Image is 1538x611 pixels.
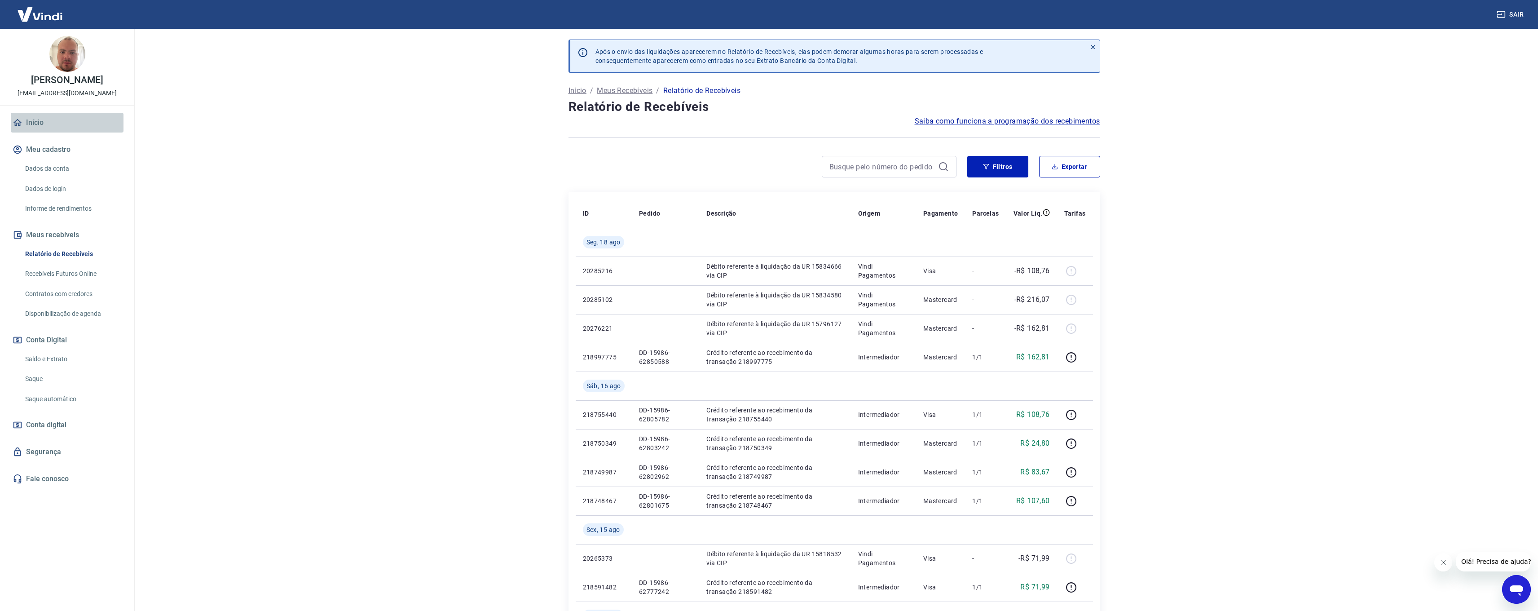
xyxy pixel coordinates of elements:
p: R$ 71,99 [1020,582,1049,593]
a: Saque [22,370,123,388]
p: ID [583,209,589,218]
a: Saque automático [22,390,123,408]
p: 1/1 [972,410,999,419]
a: Fale conosco [11,469,123,489]
button: Exportar [1039,156,1100,177]
button: Conta Digital [11,330,123,350]
p: 1/1 [972,583,999,592]
p: Intermediador [858,583,909,592]
p: Crédito referente ao recebimento da transação 218748467 [706,492,843,510]
p: Descrição [706,209,736,218]
p: - [972,295,999,304]
input: Busque pelo número do pedido [829,160,934,173]
p: -R$ 71,99 [1018,553,1050,564]
span: Conta digital [26,419,66,431]
p: Vindi Pagamentos [858,262,909,280]
p: Intermediador [858,496,909,505]
p: Mastercard [923,496,958,505]
p: 20285216 [583,266,625,275]
p: Intermediador [858,353,909,362]
p: 218755440 [583,410,625,419]
p: Valor Líq. [1014,209,1043,218]
p: / [656,85,659,96]
p: Visa [923,266,958,275]
p: R$ 24,80 [1020,438,1049,449]
p: - [972,554,999,563]
p: Vindi Pagamentos [858,291,909,309]
p: R$ 162,81 [1016,352,1050,363]
a: Início [568,85,586,96]
a: Informe de rendimentos [22,199,123,218]
span: Sex, 15 ago [586,525,620,534]
p: 1/1 [972,468,999,477]
p: 20265373 [583,554,625,563]
p: Crédito referente ao recebimento da transação 218997775 [706,348,843,366]
p: Após o envio das liquidações aparecerem no Relatório de Recebíveis, elas podem demorar algumas ho... [595,47,983,65]
p: Intermediador [858,468,909,477]
p: 20276221 [583,324,625,333]
p: DD-15986-62802962 [639,463,692,481]
p: 218748467 [583,496,625,505]
a: Início [11,113,123,133]
p: Tarifas [1064,209,1086,218]
p: DD-15986-62803242 [639,434,692,452]
p: 1/1 [972,353,999,362]
p: Débito referente à liquidação da UR 15818532 via CIP [706,549,843,567]
a: Segurança [11,442,123,462]
p: / [590,85,593,96]
a: Meus Recebíveis [597,85,652,96]
p: 218591482 [583,583,625,592]
p: [EMAIL_ADDRESS][DOMAIN_NAME] [18,89,117,98]
p: 20285102 [583,295,625,304]
button: Meus recebíveis [11,225,123,245]
p: Mastercard [923,353,958,362]
p: DD-15986-62805782 [639,406,692,424]
p: Visa [923,554,958,563]
a: Dados da conta [22,159,123,178]
a: Saldo e Extrato [22,350,123,368]
p: DD-15986-62850588 [639,348,692,366]
p: [PERSON_NAME] [31,75,103,85]
iframe: Fechar mensagem [1434,553,1452,571]
p: -R$ 108,76 [1014,266,1050,276]
p: Relatório de Recebíveis [663,85,740,96]
p: Vindi Pagamentos [858,319,909,337]
p: Mastercard [923,439,958,448]
button: Meu cadastro [11,140,123,159]
p: Crédito referente ao recebimento da transação 218749987 [706,463,843,481]
p: Crédito referente ao recebimento da transação 218750349 [706,434,843,452]
p: Parcelas [972,209,999,218]
span: Olá! Precisa de ajuda? [5,6,75,13]
p: R$ 108,76 [1016,409,1050,420]
span: Saiba como funciona a programação dos recebimentos [915,116,1100,127]
p: Intermediador [858,410,909,419]
p: Mastercard [923,468,958,477]
a: Relatório de Recebíveis [22,245,123,263]
p: Crédito referente ao recebimento da transação 218755440 [706,406,843,424]
a: Conta digital [11,415,123,435]
p: 1/1 [972,496,999,505]
p: DD-15986-62801675 [639,492,692,510]
p: Visa [923,410,958,419]
p: 218750349 [583,439,625,448]
p: -R$ 162,81 [1014,323,1050,334]
a: Contratos com credores [22,285,123,303]
p: 218997775 [583,353,625,362]
span: Sáb, 16 ago [586,381,621,390]
button: Filtros [967,156,1028,177]
p: Débito referente à liquidação da UR 15834580 via CIP [706,291,843,309]
p: Pagamento [923,209,958,218]
p: Intermediador [858,439,909,448]
p: Crédito referente ao recebimento da transação 218591482 [706,578,843,596]
p: Visa [923,583,958,592]
iframe: Botão para abrir a janela de mensagens [1502,575,1531,604]
p: - [972,266,999,275]
a: Disponibilização de agenda [22,305,123,323]
a: Dados de login [22,180,123,198]
a: Recebíveis Futuros Online [22,265,123,283]
p: Pedido [639,209,660,218]
p: Débito referente à liquidação da UR 15796127 via CIP [706,319,843,337]
h4: Relatório de Recebíveis [568,98,1100,116]
span: Seg, 18 ago [586,238,621,247]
